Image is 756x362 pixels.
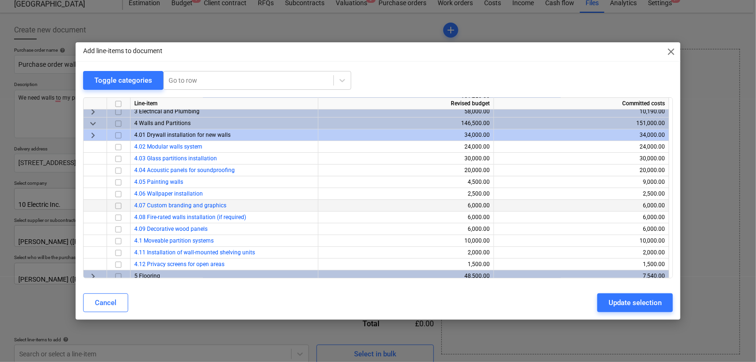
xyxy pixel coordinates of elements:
[134,249,255,256] a: 4.11 Installation of wall-mounted shelving units
[498,165,665,176] div: 20,000.00
[322,165,490,176] div: 20,000.00
[498,188,665,200] div: 2,500.00
[134,273,160,279] span: 5 Flooring
[322,129,490,141] div: 34,000.00
[665,46,677,57] span: close
[134,190,203,197] a: 4.06 Wallpaper installation
[87,106,99,118] span: keyboard_arrow_right
[134,155,217,162] a: 4.03 Glass partitions installation
[498,270,665,282] div: 7,540.00
[498,141,665,153] div: 24,000.00
[709,317,756,362] iframe: Chat Widget
[87,118,99,129] span: keyboard_arrow_down
[322,212,490,223] div: 6,000.00
[134,261,224,268] a: 4.12 Privacy screens for open areas
[83,46,162,56] p: Add line-items to document
[322,223,490,235] div: 6,000.00
[322,188,490,200] div: 2,500.00
[131,98,318,110] div: Line-item
[134,132,231,138] span: 4.01 Drywall installation for new walls
[318,98,494,110] div: Revised budget
[322,118,490,129] div: 146,500.00
[95,297,116,309] div: Cancel
[498,118,665,129] div: 151,000.00
[322,259,490,270] div: 1,500.00
[498,235,665,247] div: 10,000.00
[498,129,665,141] div: 34,000.00
[134,179,183,185] a: 4.05 Painting walls
[322,153,490,165] div: 30,000.00
[134,120,191,126] span: 4 Walls and Partitions
[134,237,214,244] a: 4.1 Moveable partition systems
[322,106,490,118] div: 58,000.00
[322,235,490,247] div: 10,000.00
[498,200,665,212] div: 6,000.00
[597,293,673,312] button: Update selection
[498,106,665,118] div: 10,190.00
[83,71,163,90] button: Toggle categories
[134,226,208,232] a: 4.09 Decorative wood panels
[322,270,490,282] div: 48,500.00
[322,141,490,153] div: 24,000.00
[322,200,490,212] div: 6,000.00
[83,293,128,312] button: Cancel
[134,202,226,209] a: 4.07 Custom branding and graphics
[498,153,665,165] div: 30,000.00
[87,130,99,141] span: keyboard_arrow_right
[498,212,665,223] div: 6,000.00
[498,223,665,235] div: 6,000.00
[609,297,662,309] div: Update selection
[498,247,665,259] div: 2,000.00
[498,176,665,188] div: 9,000.00
[498,259,665,270] div: 1,500.00
[494,98,669,110] div: Committed costs
[322,176,490,188] div: 4,500.00
[87,271,99,282] span: keyboard_arrow_right
[134,214,246,220] a: 4.08 Fire-rated walls installation (if required)
[134,167,235,173] a: 4.04 Acoustic panels for soundproofing
[134,108,200,115] span: 3 Electrical and Plumbing
[322,247,490,259] div: 2,000.00
[94,74,152,87] div: Toggle categories
[134,143,202,150] a: 4.02 Modular walls system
